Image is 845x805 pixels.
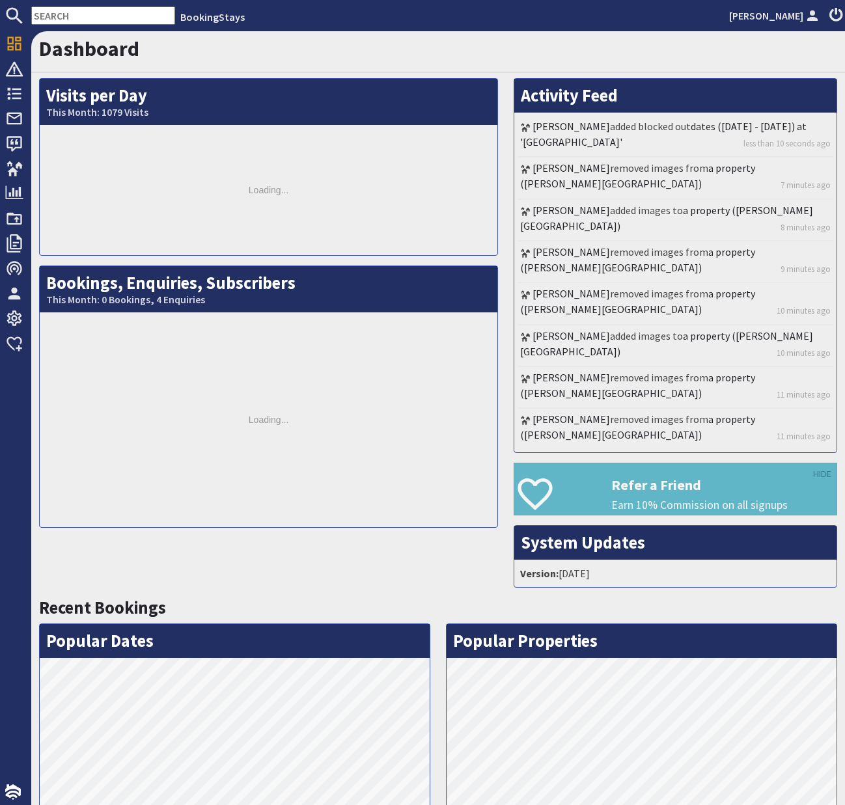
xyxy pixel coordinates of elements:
li: removed images from [518,409,833,449]
h2: Bookings, Enquiries, Subscribers [40,266,497,312]
a: [PERSON_NAME] [533,413,610,426]
a: [PERSON_NAME] [729,8,822,23]
li: removed images from [518,283,833,325]
a: System Updates [521,532,645,553]
input: SEARCH [31,7,175,25]
a: [PERSON_NAME] [533,120,610,133]
a: 8 minutes ago [781,221,831,234]
a: 9 minutes ago [781,263,831,275]
div: Loading... [40,125,497,255]
a: [PERSON_NAME] [533,161,610,174]
strong: Version: [520,567,559,580]
a: a property ([PERSON_NAME][GEOGRAPHIC_DATA]) [520,371,755,400]
a: [PERSON_NAME] [533,287,610,300]
a: Recent Bookings [39,597,166,618]
h2: Popular Dates [40,624,430,658]
a: Activity Feed [521,85,618,106]
a: less than 10 seconds ago [743,137,831,150]
small: This Month: 0 Bookings, 4 Enquiries [46,293,491,306]
h3: Refer a Friend [611,476,837,493]
a: BookingStays [180,10,245,23]
img: staytech_i_w-64f4e8e9ee0a9c174fd5317b4b171b261742d2d393467e5bdba4413f4f884c10.svg [5,784,21,800]
a: Refer a Friend Earn 10% Commission on all signups [514,463,837,515]
li: [DATE] [518,563,833,584]
li: added images to [518,325,833,367]
li: removed images from [518,367,833,409]
li: removed images from [518,241,833,283]
li: added blocked out [518,116,833,157]
div: Loading... [40,312,497,527]
a: a property ([PERSON_NAME][GEOGRAPHIC_DATA]) [520,204,813,232]
h2: Visits per Day [40,79,497,125]
a: [PERSON_NAME] [533,245,610,258]
a: a property ([PERSON_NAME][GEOGRAPHIC_DATA]) [520,245,755,274]
a: 7 minutes ago [781,179,831,191]
a: Dashboard [39,36,139,62]
a: HIDE [813,467,831,482]
small: This Month: 1079 Visits [46,106,491,118]
li: removed images from [518,157,833,199]
a: [PERSON_NAME] [533,329,610,342]
a: 10 minutes ago [777,305,831,317]
a: [PERSON_NAME] [533,371,610,384]
li: added images to [518,200,833,241]
a: 11 minutes ago [777,389,831,401]
a: 11 minutes ago [777,430,831,443]
p: Earn 10% Commission on all signups [611,497,837,513]
a: [PERSON_NAME] [533,204,610,217]
h2: Popular Properties [447,624,837,658]
a: 10 minutes ago [777,347,831,359]
a: a property ([PERSON_NAME][GEOGRAPHIC_DATA]) [520,329,813,358]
